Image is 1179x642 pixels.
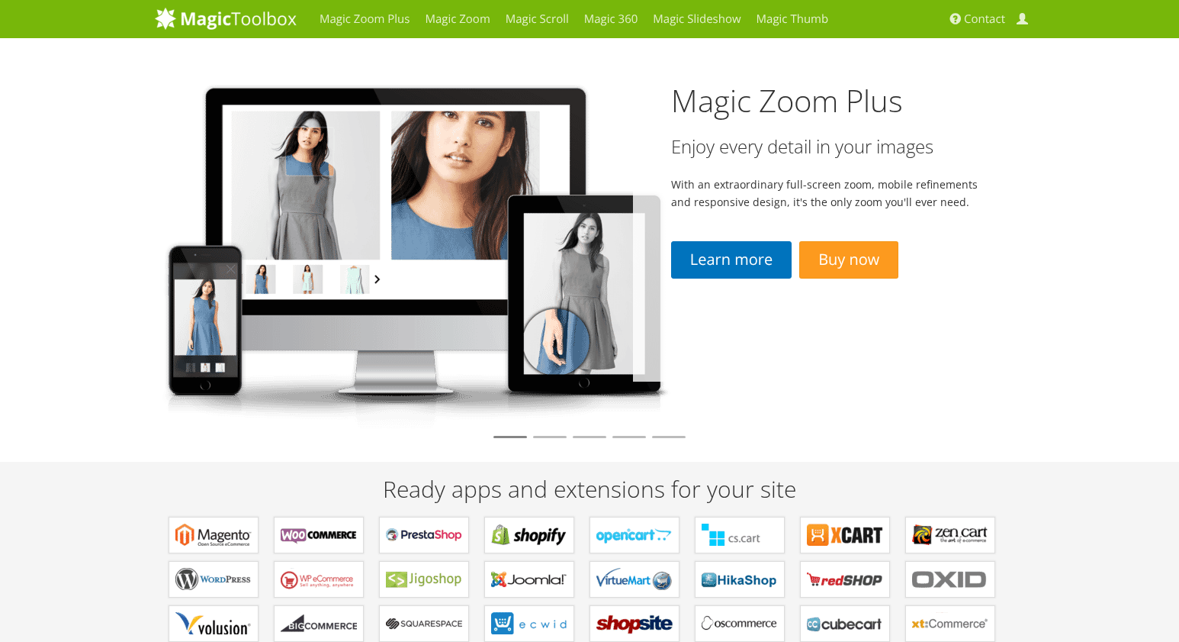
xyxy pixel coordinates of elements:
a: Components for Joomla [484,561,574,598]
h2: Ready apps and extensions for your site [155,476,1024,502]
a: Add-ons for osCommerce [695,605,785,642]
a: Extensions for ShopSite [589,605,679,642]
b: Plugins for WordPress [175,568,252,591]
a: Modules for X-Cart [800,517,890,553]
a: Magic Zoom Plus [671,79,903,121]
h3: Enjoy every detail in your images [671,137,986,156]
img: MagicToolbox.com - Image tools for your website [155,7,297,30]
b: Modules for PrestaShop [386,524,462,547]
a: Modules for PrestaShop [379,517,469,553]
b: Extensions for ECWID [491,612,567,635]
a: Components for redSHOP [800,561,890,598]
b: Components for HikaShop [702,568,778,591]
a: Extensions for Squarespace [379,605,469,642]
p: With an extraordinary full-screen zoom, mobile refinements and responsive design, it's the only z... [671,176,986,211]
a: Add-ons for CS-Cart [695,517,785,553]
b: Extensions for Volusion [175,612,252,635]
a: Extensions for Magento [169,517,259,553]
a: Components for VirtueMart [589,561,679,598]
b: Extensions for xt:Commerce [912,612,988,635]
a: Plugins for WooCommerce [274,517,364,553]
a: Extensions for ECWID [484,605,574,642]
b: Apps for Shopify [491,524,567,547]
b: Components for redSHOP [807,568,883,591]
a: Plugins for WP e-Commerce [274,561,364,598]
b: Add-ons for osCommerce [702,612,778,635]
b: Extensions for OXID [912,568,988,591]
a: Plugins for WordPress [169,561,259,598]
b: Components for VirtueMart [596,568,673,591]
a: Learn more [671,241,792,279]
a: Modules for OpenCart [589,517,679,553]
a: Extensions for OXID [905,561,995,598]
b: Extensions for Magento [175,524,252,547]
b: Plugins for CubeCart [807,612,883,635]
b: Components for Joomla [491,568,567,591]
b: Add-ons for CS-Cart [702,524,778,547]
img: magiczoomplus2-tablet.png [155,73,672,429]
b: Plugins for WP e-Commerce [281,568,357,591]
b: Modules for OpenCart [596,524,673,547]
b: Extensions for ShopSite [596,612,673,635]
a: Plugins for Jigoshop [379,561,469,598]
b: Plugins for Jigoshop [386,568,462,591]
b: Plugins for Zen Cart [912,524,988,547]
a: Apps for Bigcommerce [274,605,364,642]
a: Extensions for xt:Commerce [905,605,995,642]
span: Contact [964,11,1005,27]
a: Plugins for CubeCart [800,605,890,642]
b: Plugins for WooCommerce [281,524,357,547]
b: Modules for X-Cart [807,524,883,547]
a: Buy now [799,241,898,279]
b: Extensions for Squarespace [386,612,462,635]
b: Apps for Bigcommerce [281,612,357,635]
a: Components for HikaShop [695,561,785,598]
a: Plugins for Zen Cart [905,517,995,553]
a: Apps for Shopify [484,517,574,553]
a: Extensions for Volusion [169,605,259,642]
